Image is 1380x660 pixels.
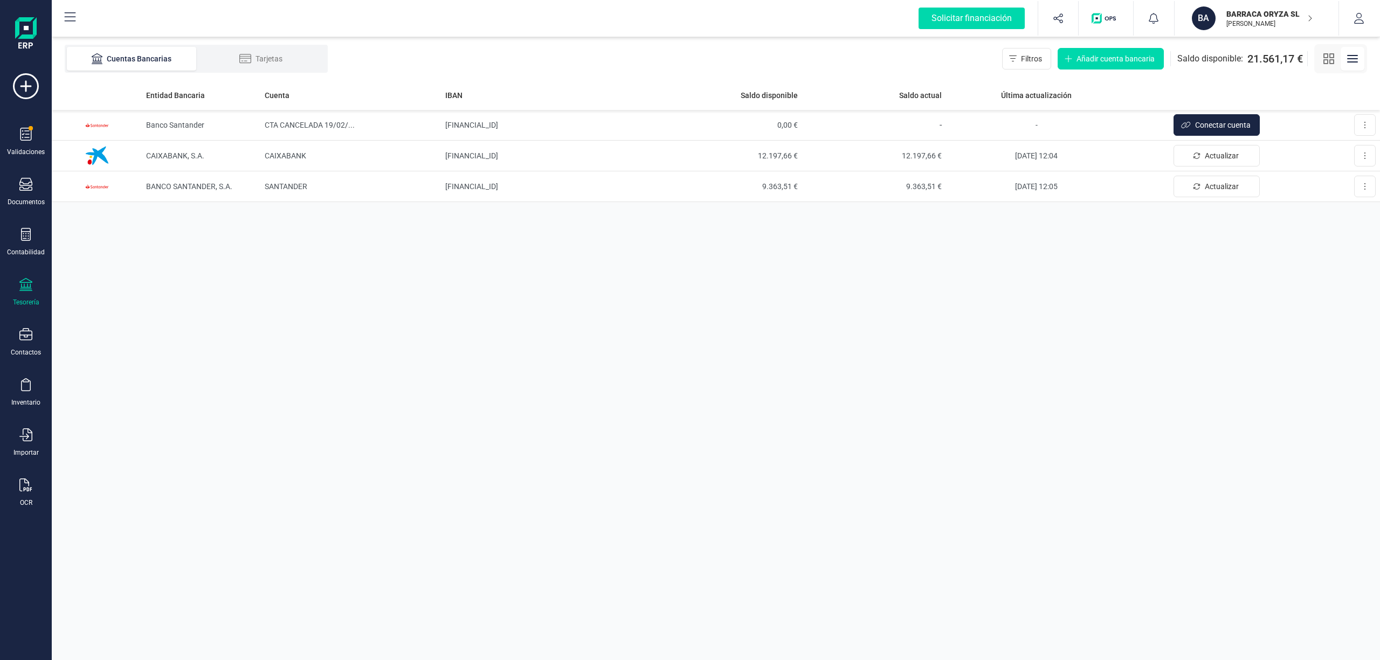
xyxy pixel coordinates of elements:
[1226,9,1313,19] p: BARRACA ORYZA SL
[806,181,942,192] span: 9.363,51 €
[806,150,942,161] span: 12.197,66 €
[1001,90,1072,101] span: Última actualización
[906,1,1038,36] button: Solicitar financiación
[1174,114,1260,136] button: Conectar cuenta
[1021,53,1042,64] span: Filtros
[1085,1,1127,36] button: Logo de OPS
[146,151,204,160] span: CAIXABANK, S.A.
[662,120,798,130] span: 0,00 €
[1192,6,1216,30] div: BA
[88,53,175,64] div: Cuentas Bancarias
[1247,51,1303,66] span: 21.561,17 €
[1002,48,1051,70] button: Filtros
[218,53,304,64] div: Tarjetas
[1077,53,1155,64] span: Añadir cuenta bancaria
[265,121,355,129] span: CTA CANCELADA 19/02/ ...
[8,198,45,206] div: Documentos
[662,150,798,161] span: 12.197,66 €
[1092,13,1120,24] img: Logo de OPS
[445,90,463,101] span: IBAN
[441,171,658,202] td: [FINANCIAL_ID]
[13,298,39,307] div: Tesorería
[806,119,942,131] p: -
[1015,151,1058,160] span: [DATE] 12:04
[662,181,798,192] span: 9.363,51 €
[146,182,232,191] span: BANCO SANTANDER, S.A.
[441,110,658,141] td: [FINANCIAL_ID]
[441,141,658,171] td: [FINANCIAL_ID]
[13,448,39,457] div: Importar
[919,8,1025,29] div: Solicitar financiación
[20,498,32,507] div: OCR
[1058,48,1164,70] button: Añadir cuenta bancaria
[899,90,942,101] span: Saldo actual
[7,148,45,156] div: Validaciones
[1015,182,1058,191] span: [DATE] 12:05
[81,170,113,203] img: Imagen de BANCO SANTANDER, S.A.
[265,90,289,101] span: Cuenta
[1195,120,1251,130] span: Conectar cuenta
[741,90,798,101] span: Saldo disponible
[15,17,37,52] img: Logo Finanedi
[1174,145,1260,166] button: Actualizar
[1205,150,1239,161] span: Actualizar
[1174,176,1260,197] button: Actualizar
[1036,121,1038,129] span: -
[1205,181,1239,192] span: Actualizar
[146,121,204,129] span: Banco Santander
[265,182,307,191] span: SANTANDER
[81,109,113,141] img: Imagen de Banco Santander
[11,398,40,407] div: Inventario
[11,348,41,357] div: Contactos
[1177,52,1243,65] span: Saldo disponible:
[1226,19,1313,28] p: [PERSON_NAME]
[81,140,113,172] img: Imagen de CAIXABANK, S.A.
[7,248,45,256] div: Contabilidad
[265,151,306,160] span: CAIXABANK
[146,90,205,101] span: Entidad Bancaria
[1188,1,1326,36] button: BABARRACA ORYZA SL[PERSON_NAME]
